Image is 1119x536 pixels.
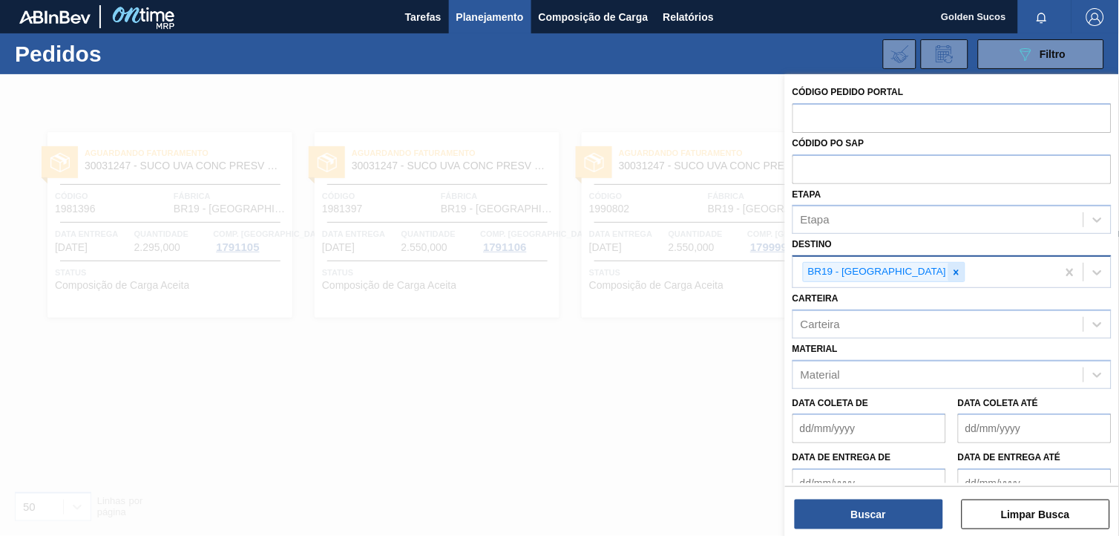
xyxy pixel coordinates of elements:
label: Código Pedido Portal [793,87,904,97]
img: Logout [1086,8,1104,26]
label: Material [793,344,838,354]
button: Notificações [1018,7,1066,27]
div: Carteira [801,318,840,330]
input: dd/mm/yyyy [958,414,1112,443]
label: Etapa [793,189,821,200]
label: Data de Entrega de [793,452,891,463]
input: dd/mm/yyyy [793,468,946,498]
img: TNhmsLtSVTkK8tSr43FrP2fwEKptu5GPRR3wAAAABJRU5ErkJggg== [19,10,91,24]
div: Solicitação de Revisão de Pedidos [921,39,968,69]
div: BR19 - [GEOGRAPHIC_DATA] [804,263,948,281]
span: Planejamento [456,8,524,26]
button: Filtro [978,39,1104,69]
span: Composição de Carga [539,8,649,26]
label: Data coleta de [793,398,868,408]
div: Importar Negociações dos Pedidos [883,39,916,69]
span: Tarefas [405,8,442,26]
label: Carteira [793,293,839,304]
label: Data de Entrega até [958,452,1061,463]
label: Códido PO SAP [793,138,864,148]
label: Data coleta até [958,398,1038,408]
span: Relatórios [663,8,714,26]
input: dd/mm/yyyy [793,414,946,443]
span: Filtro [1040,48,1066,60]
div: Material [801,368,840,381]
h1: Pedidos [15,45,227,62]
div: Etapa [801,214,830,226]
input: dd/mm/yyyy [958,468,1112,498]
label: Destino [793,239,832,249]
